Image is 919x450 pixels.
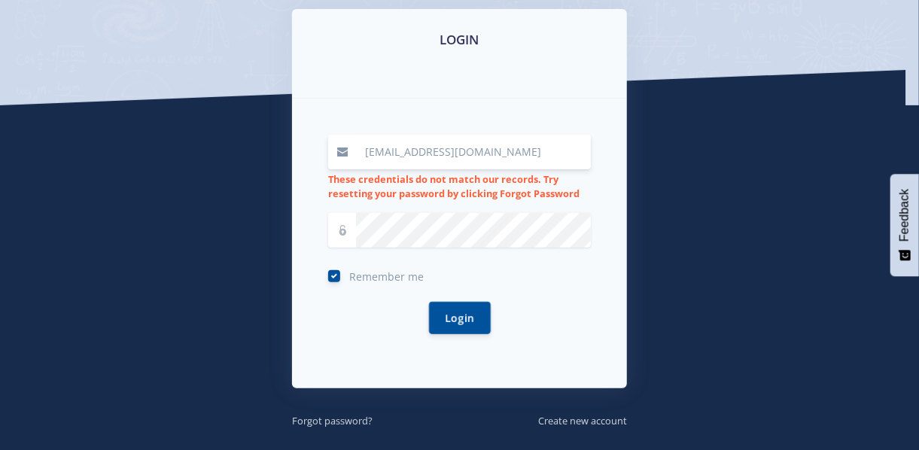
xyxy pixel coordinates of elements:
a: Create new account [538,412,627,428]
strong: These credentials do not match our records. Try resetting your password by clicking Forgot Password [328,172,580,200]
small: Create new account [538,414,627,427]
h3: LOGIN [310,30,609,50]
button: Feedback - Show survey [890,174,919,276]
button: Login [429,302,491,334]
small: Forgot password? [292,414,373,427]
span: Remember me [349,269,424,284]
a: Forgot password? [292,412,373,428]
input: Email / User ID [356,135,591,169]
span: Feedback [898,189,911,242]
